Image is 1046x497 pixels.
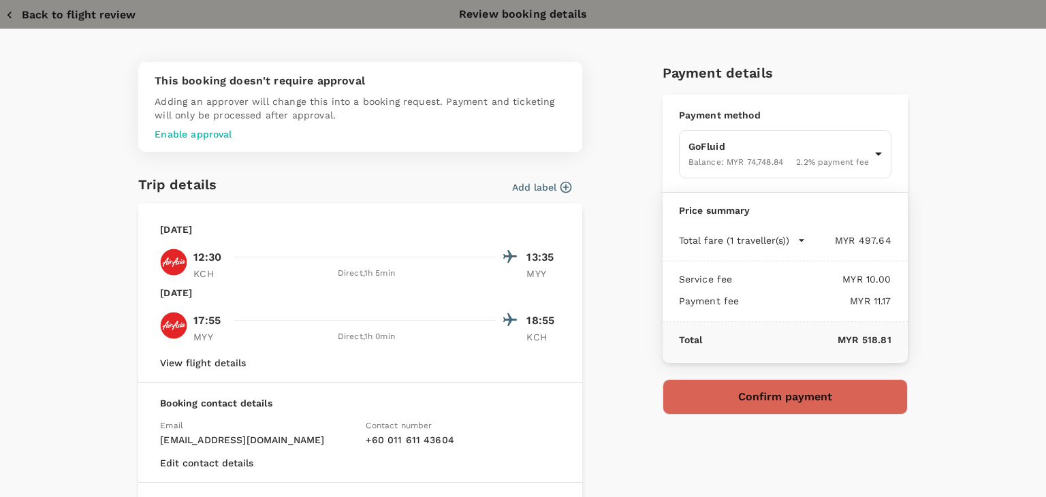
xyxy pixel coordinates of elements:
h6: Payment details [663,62,908,84]
p: Price summary [679,204,891,217]
p: MYY [193,330,227,344]
p: MYR 518.81 [702,333,891,347]
p: Booking contact details [160,396,560,410]
span: Email [160,421,183,430]
button: Back to flight review [5,8,136,22]
div: Direct , 1h 5min [236,267,496,280]
button: Confirm payment [663,379,908,415]
p: Review booking details [459,6,587,22]
p: KCH [526,330,560,344]
span: 2.2 % payment fee [796,157,869,167]
h6: Trip details [138,174,217,195]
p: 12:30 [193,249,221,266]
p: Payment fee [679,294,740,308]
img: AK [160,248,187,276]
p: Total fare (1 traveller(s)) [679,234,789,247]
p: [DATE] [160,286,192,300]
p: + 60 011 611 43604 [366,433,560,447]
p: Payment method [679,108,891,122]
p: This booking doesn't require approval [155,73,566,89]
p: [DATE] [160,223,192,236]
p: Enable approval [155,127,566,141]
p: Service fee [679,272,733,286]
div: Direct , 1h 0min [236,330,496,344]
p: MYR 10.00 [732,272,891,286]
div: GoFluidBalance: MYR 74,748.842.2% payment fee [679,130,891,178]
button: Edit contact details [160,458,253,468]
p: GoFluid [688,140,870,153]
button: View flight details [160,357,246,368]
p: 18:55 [526,312,560,329]
p: MYR 11.17 [739,294,891,308]
button: Add label [512,180,571,194]
p: 13:35 [526,249,560,266]
p: MYY [526,267,560,280]
p: [EMAIL_ADDRESS][DOMAIN_NAME] [160,433,355,447]
p: Adding an approver will change this into a booking request. Payment and ticketing will only be pr... [155,95,566,122]
span: Balance : MYR 74,748.84 [688,157,783,167]
p: MYR 497.64 [806,234,891,247]
p: Total [679,333,703,347]
span: Contact number [366,421,432,430]
button: Total fare (1 traveller(s)) [679,234,806,247]
p: 17:55 [193,312,221,329]
img: AK [160,312,187,339]
p: KCH [193,267,227,280]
